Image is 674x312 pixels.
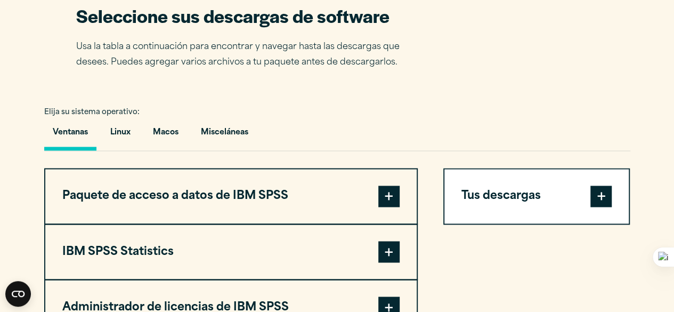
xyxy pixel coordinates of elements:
[44,109,140,116] font: Elija su sistema operativo:
[201,129,248,137] font: Misceláneas
[444,169,629,223] button: Tus descargas
[153,129,178,137] font: Macos
[53,129,88,137] font: Ventanas
[76,3,389,28] font: Seleccione sus descargas de software
[5,281,31,307] button: Open CMP widget
[62,246,174,257] font: IBM SPSS Statistics
[76,43,400,67] font: Usa la tabla a continuación para encontrar y navegar hasta las descargas que desees. Puedes agreg...
[461,190,541,202] font: Tus descargas
[45,169,417,223] button: Paquete de acceso a datos de IBM SPSS
[62,190,288,202] font: Paquete de acceso a datos de IBM SPSS
[110,129,131,137] font: Linux
[45,225,417,279] button: IBM SPSS Statistics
